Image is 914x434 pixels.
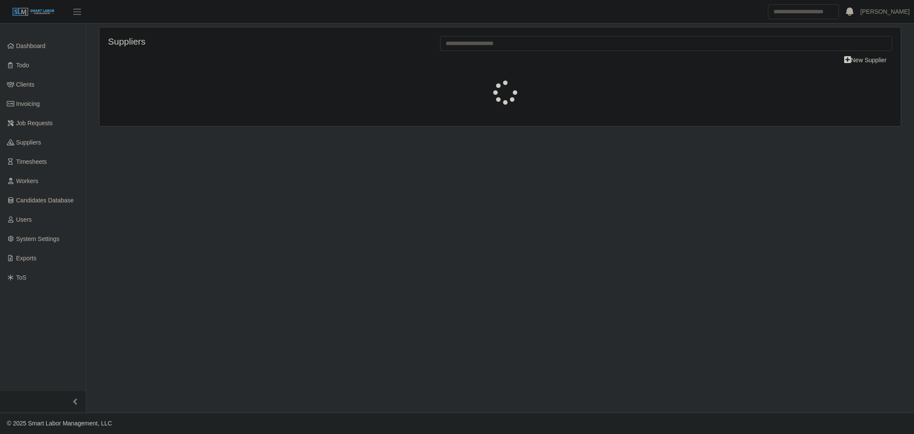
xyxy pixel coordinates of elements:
[768,4,839,19] input: Search
[16,158,47,165] span: Timesheets
[108,36,427,47] h4: Suppliers
[16,42,46,49] span: Dashboard
[16,197,74,204] span: Candidates Database
[12,7,55,17] img: SLM Logo
[16,62,29,69] span: Todo
[16,274,27,281] span: ToS
[16,255,36,262] span: Exports
[16,100,40,107] span: Invoicing
[16,139,41,146] span: Suppliers
[16,178,39,184] span: Workers
[860,7,910,16] a: [PERSON_NAME]
[16,216,32,223] span: Users
[16,235,60,242] span: System Settings
[7,420,112,427] span: © 2025 Smart Labor Management, LLC
[16,81,35,88] span: Clients
[839,53,892,68] a: New Supplier
[16,120,53,127] span: Job Requests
